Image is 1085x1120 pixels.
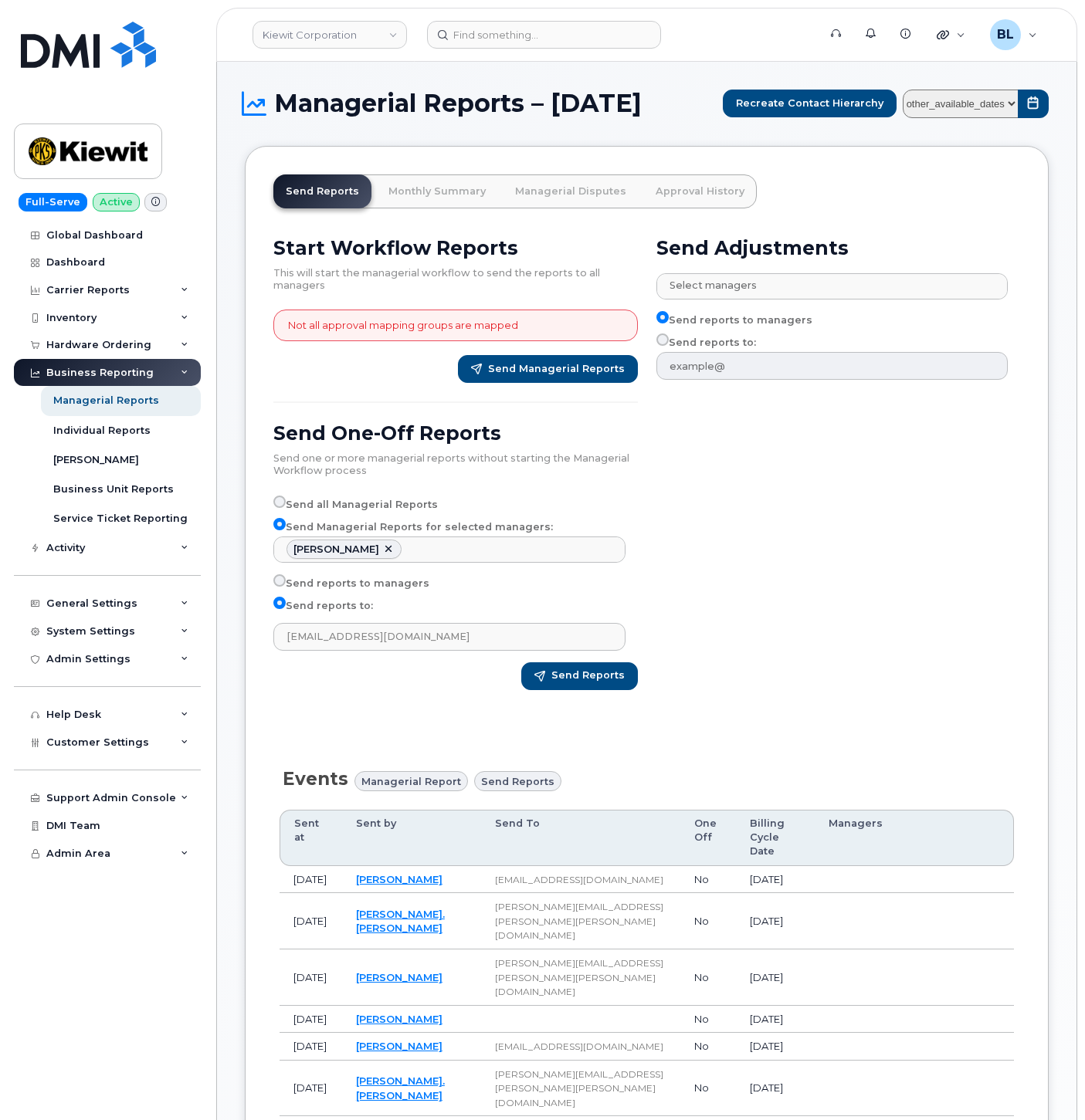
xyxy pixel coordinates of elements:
[503,174,639,208] a: Managerial Disputes
[495,874,663,885] span: [EMAIL_ADDRESS][DOMAIN_NAME]
[680,949,736,1006] td: No
[376,174,498,208] a: Monthly Summary
[680,810,736,866] th: One Off
[356,1040,442,1052] a: [PERSON_NAME]
[656,236,1021,259] h2: Send Adjustments
[273,574,286,587] input: Send reports to managers
[273,259,638,291] div: This will start the managerial workflow to send the reports to all managers
[273,597,373,615] label: Send reports to:
[356,873,442,885] a: [PERSON_NAME]
[288,318,518,333] p: Not all approval mapping groups are mapped
[1018,1053,1073,1108] iframe: Messenger Launcher
[356,908,445,935] a: [PERSON_NAME].[PERSON_NAME]
[495,901,663,941] span: [PERSON_NAME][EMAIL_ADDRESS][PERSON_NAME][PERSON_NAME][DOMAIN_NAME]
[551,668,625,682] span: Send Reports
[656,352,1009,380] input: example@
[361,774,461,789] span: Managerial Report
[280,1033,342,1061] td: [DATE]
[736,1033,814,1061] td: [DATE]
[680,1033,736,1061] td: No
[273,574,429,593] label: Send reports to managers
[293,543,379,556] div: [PERSON_NAME]
[273,518,286,530] input: Send Managerial Reports for selected managers:
[680,1006,736,1034] td: No
[280,1006,342,1034] td: [DATE]
[481,774,554,789] span: Send reports
[736,96,883,110] span: Recreate Contact Hierarchy
[656,311,669,323] input: Send reports to managers
[274,92,642,115] span: Managerial Reports – [DATE]
[283,768,348,790] span: Events
[656,333,756,352] label: Send reports to:
[273,597,286,609] input: Send reports to:
[643,174,757,208] a: Approval History
[280,893,342,949] td: [DATE]
[736,810,814,866] th: Billing Cycle Date
[736,1061,814,1117] td: [DATE]
[656,333,669,346] input: Send reports to:
[342,810,481,866] th: Sent by
[736,893,814,949] td: [DATE]
[680,866,736,894] td: No
[280,810,342,866] th: Sent at
[815,810,1014,866] th: Managers
[273,496,286,508] input: Send all Managerial Reports
[656,311,812,330] label: Send reports to managers
[280,866,342,894] td: [DATE]
[356,971,442,983] a: [PERSON_NAME]
[495,1040,663,1052] span: [EMAIL_ADDRESS][DOMAIN_NAME]
[458,355,638,383] button: Send Managerial Reports
[723,90,897,117] button: Recreate Contact Hierarchy
[356,1013,442,1025] a: [PERSON_NAME]
[495,1068,663,1108] span: [PERSON_NAME][EMAIL_ADDRESS][PERSON_NAME][PERSON_NAME][DOMAIN_NAME]
[488,362,625,376] span: Send Managerial Reports
[273,445,638,476] div: Send one or more managerial reports without starting the Managerial Workflow process
[521,662,638,690] button: Send Reports
[280,949,342,1006] td: [DATE]
[495,957,663,997] span: [PERSON_NAME][EMAIL_ADDRESS][PERSON_NAME][PERSON_NAME][DOMAIN_NAME]
[680,893,736,949] td: No
[736,866,814,894] td: [DATE]
[280,1061,342,1117] td: [DATE]
[680,1061,736,1117] td: No
[481,810,680,866] th: Send To
[736,1006,814,1034] td: [DATE]
[273,421,638,445] h2: Send One-Off Reports
[356,1074,445,1101] a: [PERSON_NAME].[PERSON_NAME]
[273,496,438,514] label: Send all Managerial Reports
[273,623,626,651] input: example@
[273,236,638,259] h2: Start Workflow Reports
[273,518,553,536] label: Send Managerial Reports for selected managers:
[736,949,814,1006] td: [DATE]
[273,174,371,208] a: Send Reports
